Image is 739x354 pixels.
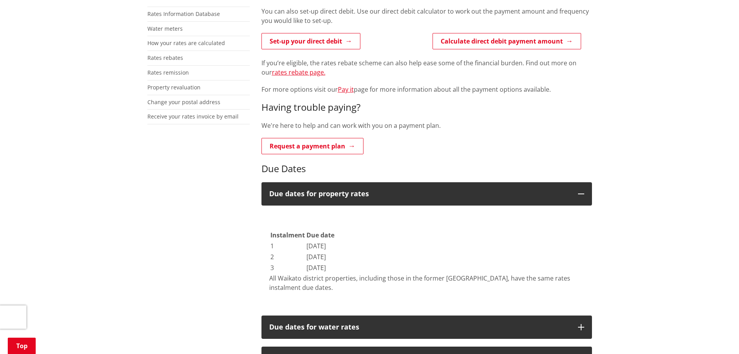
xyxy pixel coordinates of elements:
iframe: Messenger Launcher [703,321,731,349]
h3: Due dates for property rates [269,190,570,198]
td: 2 [270,252,305,262]
a: Receive your rates invoice by email [147,113,239,120]
a: Change your postal address [147,98,220,106]
p: We're here to help and can work with you on a payment plan. [261,121,592,130]
p: For more options visit our page for more information about all the payment options available. [261,85,592,94]
p: All Waikato district properties, including those in the former [GEOGRAPHIC_DATA], have the same r... [269,274,584,292]
a: Property revaluation [147,84,201,91]
a: Set-up your direct debit [261,33,360,49]
p: You can also set-up direct debit. Use our direct debit calculator to work out the payment amount ... [261,7,592,25]
p: If you’re eligible, the rates rebate scheme can also help ease some of the financial burden. Find... [261,58,592,77]
a: How your rates are calculated [147,39,225,47]
button: Due dates for property rates [261,182,592,206]
a: Rates rebates [147,54,183,61]
h3: Due Dates [261,163,592,174]
a: Water meters [147,25,183,32]
h3: Due dates for water rates [269,323,570,331]
h3: Having trouble paying? [261,102,592,113]
a: Request a payment plan [261,138,363,154]
a: Top [8,338,36,354]
td: [DATE] [306,241,335,251]
button: Due dates for water rates [261,316,592,339]
strong: Instalment [270,231,305,239]
a: Pay it [338,85,354,94]
td: 1 [270,241,305,251]
td: [DATE] [306,252,335,262]
td: 3 [270,263,305,273]
a: rates rebate page. [272,68,325,77]
a: Rates remission [147,69,189,76]
strong: Due date [306,231,334,239]
td: [DATE] [306,263,335,273]
a: Calculate direct debit payment amount [433,33,581,49]
a: Rates Information Database [147,10,220,17]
